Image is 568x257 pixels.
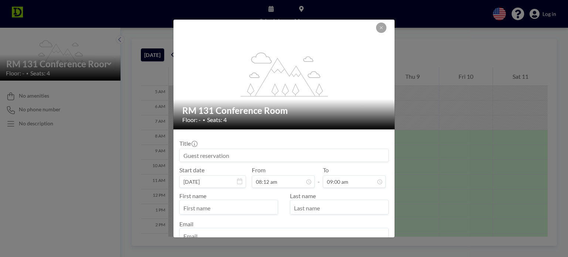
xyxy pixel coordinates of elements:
[290,192,316,199] label: Last name
[318,169,320,185] span: -
[179,166,204,174] label: Start date
[323,166,329,174] label: To
[290,202,388,214] input: Last name
[241,52,328,96] g: flex-grow: 1.2;
[252,166,266,174] label: From
[180,149,388,162] input: Guest reservation
[207,116,227,124] span: Seats: 4
[179,140,197,147] label: Title
[182,116,201,124] span: Floor: -
[180,202,278,214] input: First name
[180,230,388,242] input: Email
[182,105,386,116] h2: RM 131 Conference Room
[179,192,206,199] label: First name
[179,220,193,227] label: Email
[203,117,205,123] span: •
